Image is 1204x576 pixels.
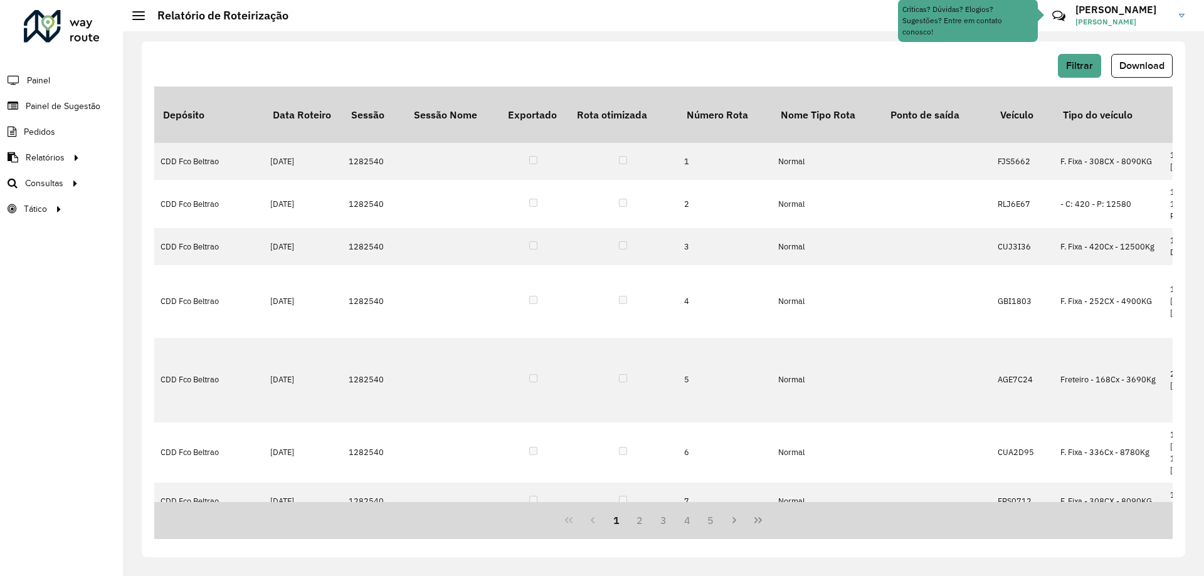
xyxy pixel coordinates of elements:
th: Data Roteiro [264,86,342,143]
span: Relatórios [26,151,65,164]
td: CDD Fco Beltrao [154,483,264,519]
td: 1 [678,143,772,179]
td: Normal [772,338,882,422]
button: 1 [605,508,628,532]
td: Normal [772,228,882,264]
th: Exportado [499,86,568,143]
th: Depósito [154,86,264,143]
td: [DATE] [264,143,342,179]
td: [DATE] [264,483,342,519]
td: CDD Fco Beltrao [154,422,264,483]
button: 4 [675,508,699,532]
td: CUA2D95 [991,422,1054,483]
td: FRS0712 [991,483,1054,519]
td: Normal [772,143,882,179]
th: Ponto de saída [882,86,991,143]
td: Freteiro - 168Cx - 3690Kg [1054,338,1164,422]
th: Número Rota [678,86,772,143]
td: FJS5662 [991,143,1054,179]
td: CDD Fco Beltrao [154,265,264,338]
button: Filtrar [1058,54,1101,78]
td: 1282540 [342,228,405,264]
td: 1282540 [342,483,405,519]
td: CUJ3I36 [991,228,1054,264]
th: Tipo do veículo [1054,86,1164,143]
td: Normal [772,180,882,229]
td: Normal [772,265,882,338]
td: 4 [678,265,772,338]
th: Nome Tipo Rota [772,86,882,143]
td: CDD Fco Beltrao [154,338,264,422]
td: Normal [772,483,882,519]
th: Veículo [991,86,1054,143]
td: [DATE] [264,228,342,264]
td: 1282540 [342,422,405,483]
span: Download [1119,60,1164,71]
td: [DATE] [264,265,342,338]
button: 5 [699,508,723,532]
td: 5 [678,338,772,422]
th: Rota otimizada [568,86,678,143]
td: F. Fixa - 336Cx - 8780Kg [1054,422,1164,483]
td: CDD Fco Beltrao [154,228,264,264]
button: Last Page [746,508,770,532]
td: AGE7C24 [991,338,1054,422]
th: Sessão [342,86,405,143]
td: [DATE] [264,180,342,229]
h3: [PERSON_NAME] [1075,4,1170,16]
td: RLJ6E67 [991,180,1054,229]
span: Pedidos [24,125,55,139]
span: Consultas [25,177,63,190]
span: Tático [24,202,47,216]
td: 2 [678,180,772,229]
td: 3 [678,228,772,264]
span: Painel [27,74,50,87]
h2: Relatório de Roteirização [145,9,288,23]
td: F. Fixa - 252CX - 4900KG [1054,265,1164,338]
td: F. Fixa - 308CX - 8090KG [1054,143,1164,179]
td: GBI1803 [991,265,1054,338]
a: Contato Rápido [1045,3,1072,29]
td: CDD Fco Beltrao [154,143,264,179]
td: [DATE] [264,338,342,422]
td: F. Fixa - 308CX - 8090KG [1054,483,1164,519]
th: Sessão Nome [405,86,499,143]
button: 3 [652,508,675,532]
td: [DATE] [264,422,342,483]
td: - C: 420 - P: 12580 [1054,180,1164,229]
td: 1282540 [342,143,405,179]
td: 1282540 [342,265,405,338]
td: 1282540 [342,180,405,229]
button: 2 [628,508,652,532]
td: F. Fixa - 420Cx - 12500Kg [1054,228,1164,264]
button: Next Page [722,508,746,532]
td: CDD Fco Beltrao [154,180,264,229]
span: Filtrar [1066,60,1093,71]
td: Normal [772,422,882,483]
span: Painel de Sugestão [26,100,100,113]
td: 7 [678,483,772,519]
button: Download [1111,54,1173,78]
td: 1282540 [342,338,405,422]
td: 6 [678,422,772,483]
span: [PERSON_NAME] [1075,16,1170,28]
